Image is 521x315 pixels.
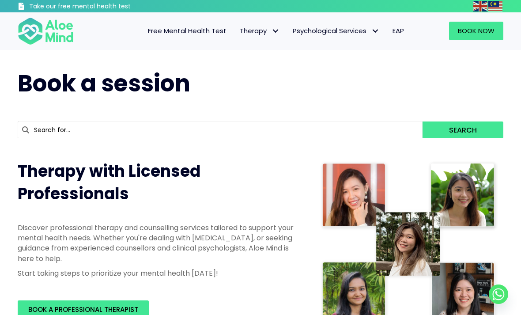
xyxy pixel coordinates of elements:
a: English [473,1,488,11]
a: Malay [488,1,503,11]
a: EAP [386,22,411,40]
img: ms [488,1,502,11]
button: Search [423,121,503,138]
input: Search for... [18,121,423,138]
p: Discover professional therapy and counselling services tailored to support your mental health nee... [18,223,302,264]
span: BOOK A PROFESSIONAL THERAPIST [28,305,138,314]
h3: Take our free mental health test [29,2,169,11]
span: Psychological Services: submenu [369,25,381,38]
a: Psychological ServicesPsychological Services: submenu [286,22,386,40]
a: Book Now [449,22,503,40]
p: Start taking steps to prioritize your mental health [DATE]! [18,268,302,278]
img: Aloe mind Logo [18,17,74,45]
nav: Menu [83,22,411,40]
a: Take our free mental health test [18,2,169,12]
span: Book a session [18,67,190,99]
a: Whatsapp [489,285,508,304]
span: Psychological Services [293,26,379,35]
span: Free Mental Health Test [148,26,227,35]
span: Book Now [458,26,495,35]
span: Therapy [240,26,279,35]
span: EAP [393,26,404,35]
a: TherapyTherapy: submenu [233,22,286,40]
span: Therapy: submenu [269,25,282,38]
img: en [473,1,487,11]
span: Therapy with Licensed Professionals [18,160,200,205]
a: Free Mental Health Test [141,22,233,40]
